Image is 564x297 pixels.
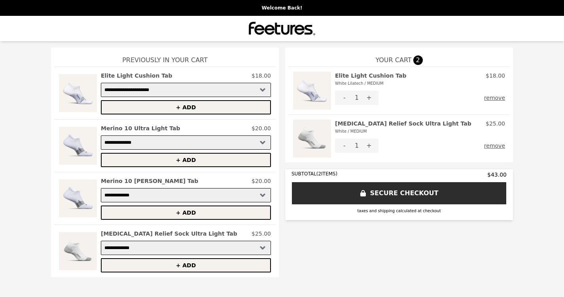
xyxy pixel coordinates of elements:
span: SUBTOTAL [291,171,316,177]
button: - [335,91,354,105]
div: White Lilatech / MEDIUM [335,80,407,88]
p: Welcome Back! [5,5,559,11]
h2: [MEDICAL_DATA] Relief Sock Ultra Light Tab [335,120,471,135]
img: Plantar Fasciitis Relief Sock Ultra Light Tab [293,120,331,158]
select: Select a product variant [101,135,271,150]
h2: Merino 10 [PERSON_NAME] Tab [101,177,198,185]
h2: Elite Light Cushion Tab [101,72,172,80]
p: $18.00 [486,72,505,80]
p: $25.00 [486,120,505,128]
select: Select a product variant [101,83,271,97]
div: taxes and shipping calculated at checkout [291,208,507,214]
span: YOUR CART [375,55,411,65]
img: Brand Logo [249,21,315,36]
img: Plantar Fasciitis Relief Sock Ultra Light Tab [59,230,97,272]
div: 1 [354,91,360,105]
img: Merino 10 Max Cushion Tab [59,177,97,220]
h2: [MEDICAL_DATA] Relief Sock Ultra Light Tab [101,230,237,238]
button: remove [484,91,505,105]
div: White / MEDIUM [335,128,471,135]
div: 1 [354,139,360,153]
button: + [360,139,379,153]
img: Elite Light Cushion Tab [59,72,97,114]
button: + ADD [101,153,271,167]
h1: Previously In Your Cart [54,48,276,67]
p: $20.00 [252,124,271,132]
p: $25.00 [252,230,271,238]
span: ( 2 ITEMS) [316,171,337,177]
button: + ADD [101,258,271,272]
span: $43.00 [487,171,507,179]
h2: Merino 10 Ultra Light Tab [101,124,180,132]
select: Select a product variant [101,241,271,255]
button: + ADD [101,206,271,220]
h2: Elite Light Cushion Tab [335,72,407,88]
select: Select a product variant [101,188,271,202]
p: $18.00 [252,72,271,80]
button: SECURE CHECKOUT [291,182,507,205]
button: remove [484,139,505,153]
img: Merino 10 Ultra Light Tab [59,124,97,167]
p: $20.00 [252,177,271,185]
button: + ADD [101,100,271,114]
span: 2 [413,55,423,65]
button: + [360,91,379,105]
button: - [335,139,354,153]
img: Elite Light Cushion Tab [293,72,331,110]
